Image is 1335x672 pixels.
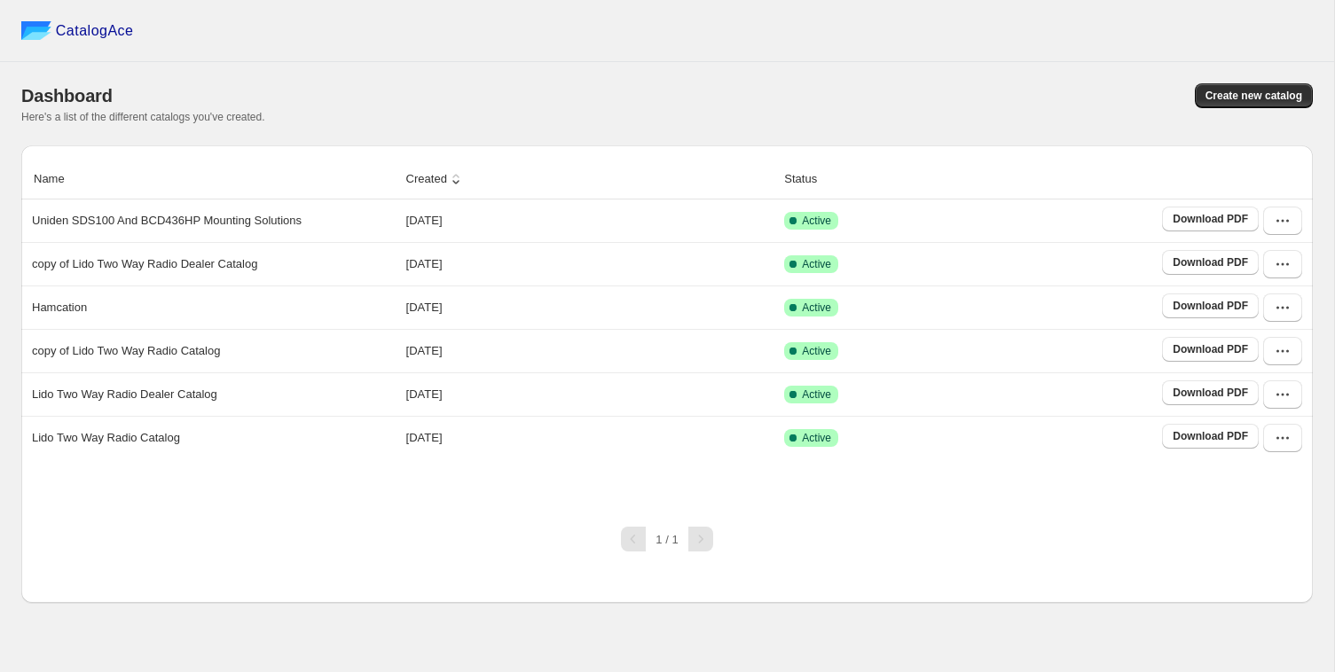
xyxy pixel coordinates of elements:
[56,22,134,40] span: CatalogAce
[31,162,85,196] button: Name
[32,342,220,360] p: copy of Lido Two Way Radio Catalog
[32,429,180,447] p: Lido Two Way Radio Catalog
[1173,212,1248,226] span: Download PDF
[32,386,217,403] p: Lido Two Way Radio Dealer Catalog
[32,255,257,273] p: copy of Lido Two Way Radio Dealer Catalog
[21,111,265,123] span: Here's a list of the different catalogs you've created.
[21,21,51,40] img: catalog ace
[802,431,831,445] span: Active
[1162,293,1259,318] a: Download PDF
[401,416,780,459] td: [DATE]
[401,242,780,285] td: [DATE]
[656,533,678,546] span: 1 / 1
[401,199,780,242] td: [DATE]
[1173,429,1248,443] span: Download PDF
[802,387,831,402] span: Active
[802,301,831,315] span: Active
[1162,337,1259,362] a: Download PDF
[1173,299,1248,313] span: Download PDF
[1173,255,1248,270] span: Download PDF
[1173,386,1248,400] span: Download PDF
[1173,342,1248,356] span: Download PDF
[802,344,831,358] span: Active
[1162,424,1259,449] a: Download PDF
[1205,89,1302,103] span: Create new catalog
[404,162,467,196] button: Created
[1162,250,1259,275] a: Download PDF
[1195,83,1313,108] button: Create new catalog
[802,214,831,228] span: Active
[401,329,780,372] td: [DATE]
[802,257,831,271] span: Active
[1162,380,1259,405] a: Download PDF
[401,372,780,416] td: [DATE]
[32,299,87,316] p: Hamcation
[32,212,302,230] p: Uniden SDS100 And BCD436HP Mounting Solutions
[781,162,837,196] button: Status
[1162,207,1259,231] a: Download PDF
[401,285,780,329] td: [DATE]
[21,86,113,105] span: Dashboard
